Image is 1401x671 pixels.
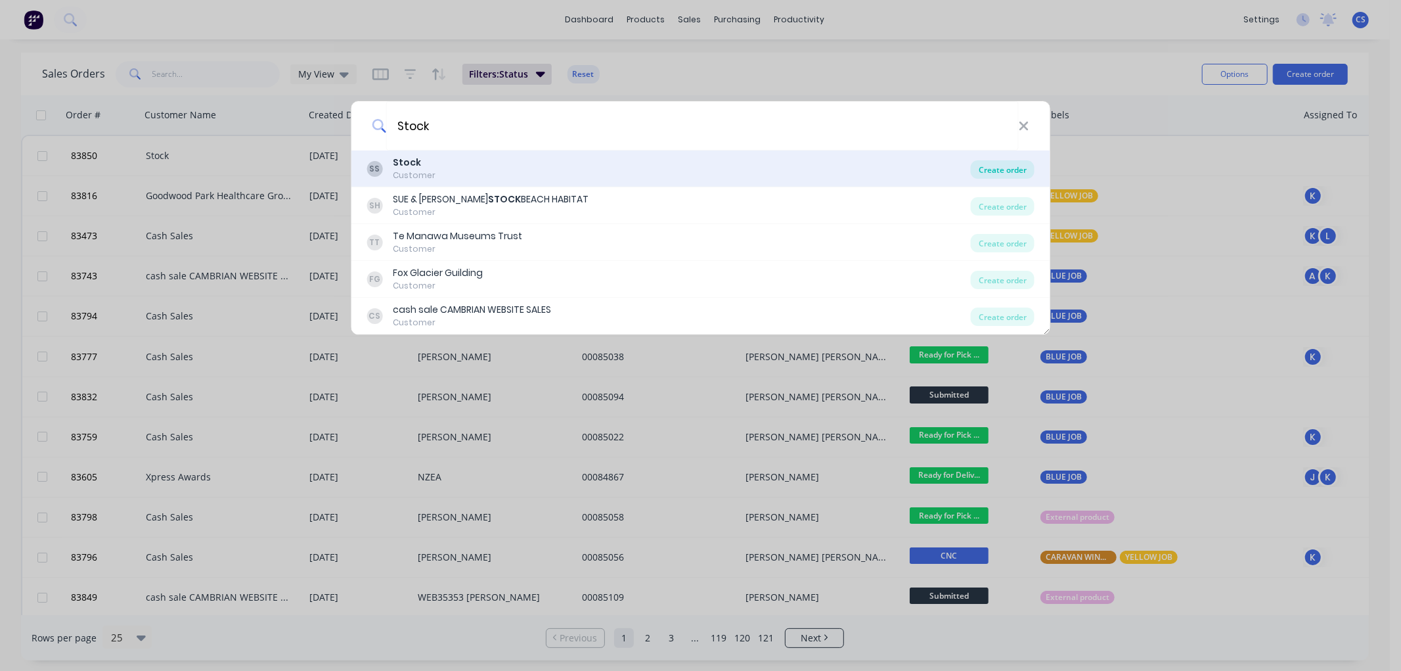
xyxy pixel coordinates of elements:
[393,156,421,169] b: Stock
[367,198,382,214] div: SH
[393,170,435,181] div: Customer
[393,266,483,280] div: Fox Glacier Guilding
[367,161,382,177] div: SS
[488,193,521,206] b: STOCK
[367,271,382,287] div: FG
[393,243,522,255] div: Customer
[971,197,1034,216] div: Create order
[393,280,483,292] div: Customer
[971,160,1034,179] div: Create order
[393,206,589,218] div: Customer
[393,317,551,329] div: Customer
[971,308,1034,326] div: Create order
[393,193,589,206] div: SUE & [PERSON_NAME] BEACH HABITAT
[367,308,382,324] div: CS
[971,271,1034,289] div: Create order
[367,235,382,250] div: TT
[971,234,1034,252] div: Create order
[386,101,1019,150] input: Enter a customer name to create a new order...
[393,303,551,317] div: cash sale CAMBRIAN WEBSITE SALES
[393,229,522,243] div: Te Manawa Museums Trust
